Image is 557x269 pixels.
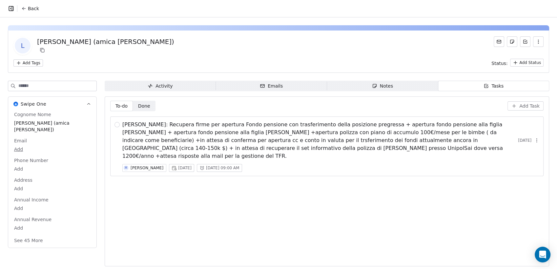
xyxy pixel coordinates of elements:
span: Cognome Nome [13,111,52,118]
span: Address [13,177,34,183]
button: [DATE] [169,164,194,172]
span: [DATE] [178,165,192,171]
div: [PERSON_NAME] [131,166,163,170]
span: [DATE] [518,138,531,143]
span: Add Task [519,103,540,109]
span: [PERSON_NAME] (amica [PERSON_NAME]) [14,120,91,133]
span: Add [14,166,91,172]
span: [PERSON_NAME]: Recupera firme per apertura Fondo pensione con trasferimento della posizione pregr... [122,121,518,160]
button: Add Status [510,59,544,67]
div: Notes [372,83,393,90]
span: Add [14,225,91,231]
span: [DATE] 09:00 AM [206,165,239,171]
span: Annual Revenue [13,216,53,223]
button: Add Tags [13,59,43,67]
span: L [15,38,31,53]
button: See 45 More [10,235,47,246]
button: Add Task [507,101,544,111]
img: Swipe One [13,102,18,106]
span: Phone Number [13,157,50,164]
span: Add [14,146,91,153]
button: Back [17,3,43,14]
div: M [125,165,128,171]
span: Email [13,137,28,144]
span: Add [14,205,91,212]
span: Swipe One [21,101,46,107]
span: Done [138,103,150,110]
button: Swipe OneSwipe One [8,97,96,111]
div: Open Intercom Messenger [535,247,550,262]
div: [PERSON_NAME] (amica [PERSON_NAME]) [37,37,174,46]
div: Emails [260,83,283,90]
div: Swipe OneSwipe One [8,111,96,248]
span: Status: [491,60,507,67]
button: [DATE] 09:00 AM [197,164,242,172]
span: Annual Income [13,197,50,203]
div: Activity [148,83,173,90]
span: Back [28,5,39,12]
span: Add [14,185,91,192]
